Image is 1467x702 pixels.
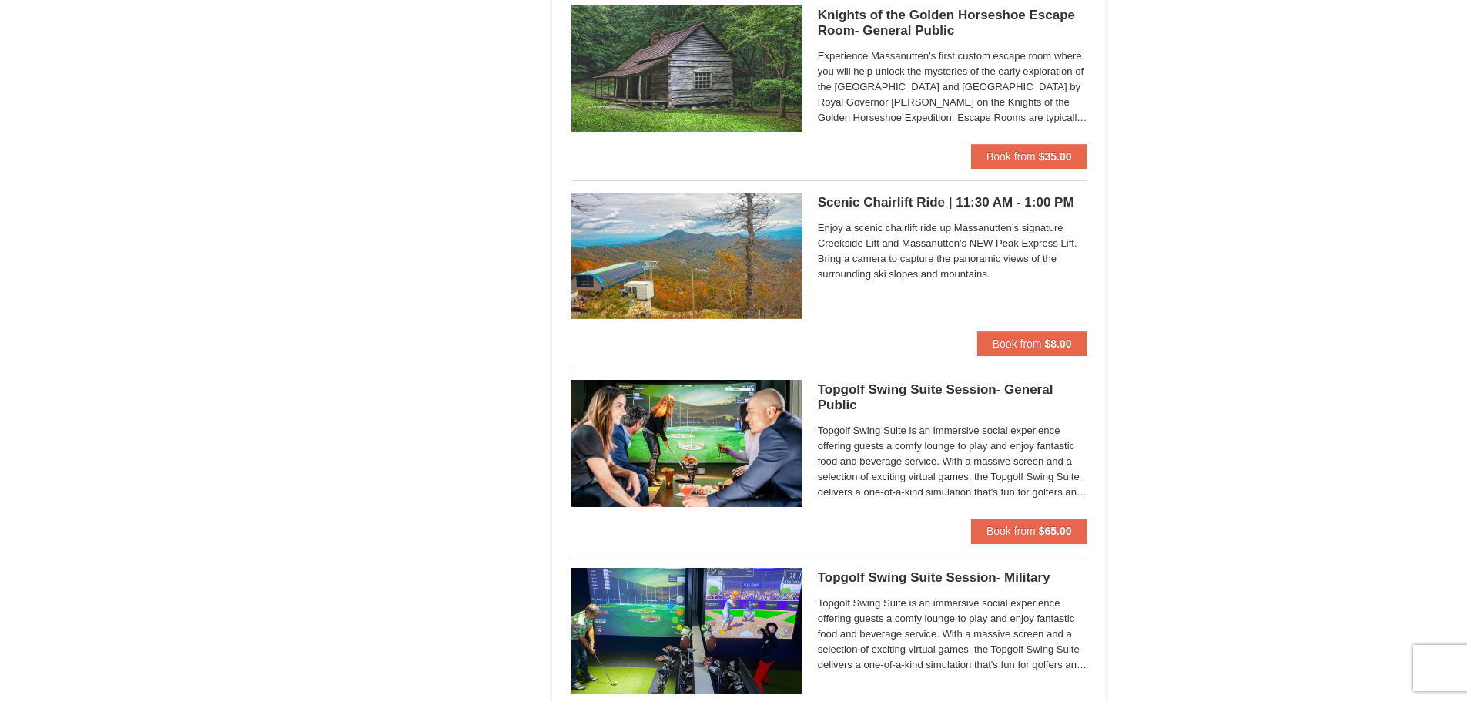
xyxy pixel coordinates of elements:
img: 19664770-40-fe46a84b.jpg [571,568,802,694]
button: Book from $8.00 [977,331,1087,356]
span: Book from [986,150,1036,163]
span: Book from [993,338,1042,350]
span: Book from [986,525,1036,537]
button: Book from $65.00 [971,519,1087,543]
button: Book from $35.00 [971,144,1087,169]
h5: Scenic Chairlift Ride | 11:30 AM - 1:00 PM [818,195,1087,210]
strong: $8.00 [1044,338,1071,350]
span: Experience Massanutten’s first custom escape room where you will help unlock the mysteries of the... [818,49,1087,126]
strong: $65.00 [1039,525,1072,537]
span: Topgolf Swing Suite is an immersive social experience offering guests a comfy lounge to play and ... [818,423,1087,500]
span: Enjoy a scenic chairlift ride up Massanutten’s signature Creekside Lift and Massanutten's NEW Pea... [818,220,1087,282]
img: 6619913-491-e8ed24e0.jpg [571,5,802,132]
h5: Knights of the Golden Horseshoe Escape Room- General Public [818,8,1087,39]
span: Topgolf Swing Suite is an immersive social experience offering guests a comfy lounge to play and ... [818,596,1087,673]
img: 24896431-13-a88f1aaf.jpg [571,193,802,319]
h5: Topgolf Swing Suite Session- Military [818,570,1087,586]
strong: $35.00 [1039,150,1072,163]
img: 19664770-17-d333e4c3.jpg [571,380,802,506]
h5: Topgolf Swing Suite Session- General Public [818,382,1087,413]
